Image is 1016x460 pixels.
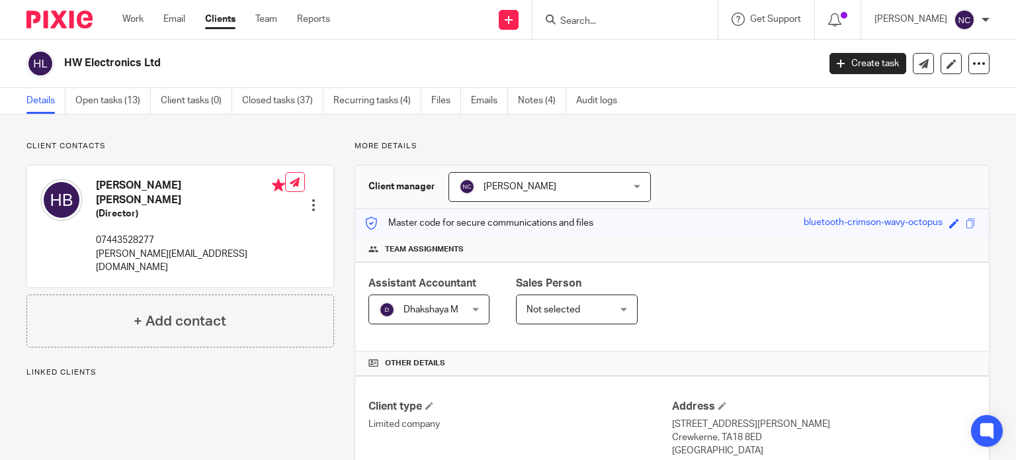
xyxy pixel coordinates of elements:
[26,367,334,378] p: Linked clients
[96,248,285,275] p: [PERSON_NAME][EMAIL_ADDRESS][DOMAIN_NAME]
[368,400,672,414] h4: Client type
[471,88,508,114] a: Emails
[829,53,906,74] a: Create task
[672,418,976,431] p: [STREET_ADDRESS][PERSON_NAME]
[672,431,976,444] p: Crewkerne, TA18 8ED
[518,88,566,114] a: Notes (4)
[385,358,445,369] span: Other details
[26,141,334,152] p: Client contacts
[365,216,593,230] p: Master code for secure communications and files
[96,179,285,207] h4: [PERSON_NAME] [PERSON_NAME]
[385,244,464,255] span: Team assignments
[163,13,185,26] a: Email
[26,88,65,114] a: Details
[559,16,678,28] input: Search
[459,179,475,195] img: svg%3E
[368,180,435,193] h3: Client manager
[122,13,144,26] a: Work
[672,444,976,457] p: [GEOGRAPHIC_DATA]
[297,13,330,26] a: Reports
[527,305,580,314] span: Not selected
[403,305,458,314] span: Dhakshaya M
[40,179,83,221] img: svg%3E
[368,418,672,431] p: Limited company
[431,88,461,114] a: Files
[134,311,226,332] h4: + Add contact
[242,88,323,114] a: Closed tasks (37)
[205,13,235,26] a: Clients
[64,56,661,70] h2: HW Electronics Ltd
[255,13,277,26] a: Team
[333,88,421,114] a: Recurring tasks (4)
[954,9,975,30] img: svg%3E
[272,179,285,192] i: Primary
[96,207,285,220] h5: (Director)
[750,15,801,24] span: Get Support
[516,278,581,289] span: Sales Person
[672,400,976,414] h4: Address
[484,182,556,191] span: [PERSON_NAME]
[368,278,476,289] span: Assistant Accountant
[26,50,54,77] img: svg%3E
[874,13,947,26] p: [PERSON_NAME]
[355,141,990,152] p: More details
[26,11,93,28] img: Pixie
[75,88,151,114] a: Open tasks (13)
[379,302,395,318] img: svg%3E
[576,88,627,114] a: Audit logs
[96,234,285,247] p: 07443528277
[161,88,232,114] a: Client tasks (0)
[804,216,943,231] div: bluetooth-crimson-wavy-octopus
